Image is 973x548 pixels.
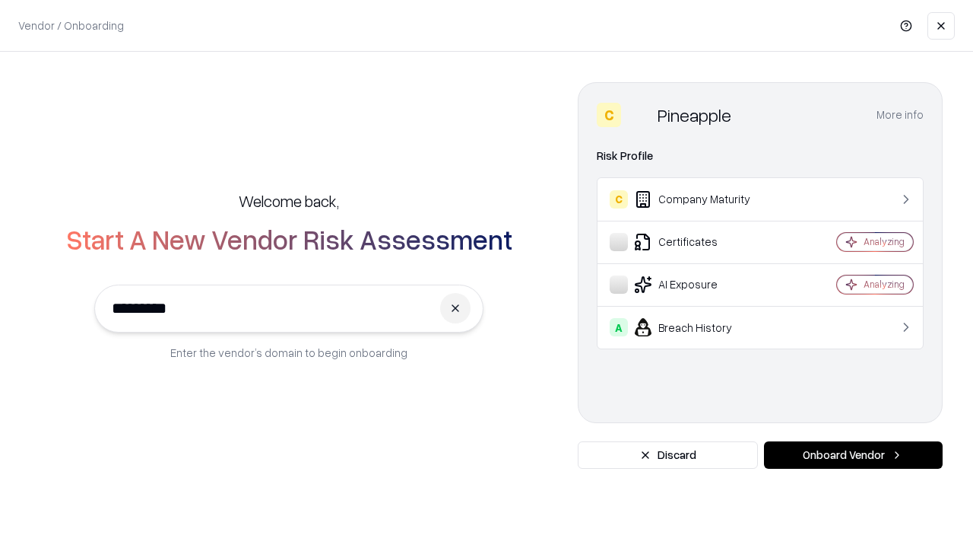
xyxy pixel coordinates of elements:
div: Analyzing [864,235,905,248]
div: Risk Profile [597,147,924,165]
button: Onboard Vendor [764,441,943,469]
img: Pineapple [627,103,651,127]
h5: Welcome back, [239,190,339,212]
button: More info [876,101,924,129]
div: C [597,103,621,127]
div: AI Exposure [610,276,791,294]
div: Certificates [610,233,791,251]
h2: Start A New Vendor Risk Assessment [66,224,512,254]
div: Pineapple [658,103,731,127]
div: Breach History [610,318,791,336]
button: Discard [578,441,758,469]
div: Company Maturity [610,190,791,209]
p: Enter the vendor’s domain to begin onboarding [170,345,407,361]
p: Vendor / Onboarding [18,18,124,33]
div: C [610,190,628,209]
div: Analyzing [864,278,905,291]
div: A [610,318,628,336]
